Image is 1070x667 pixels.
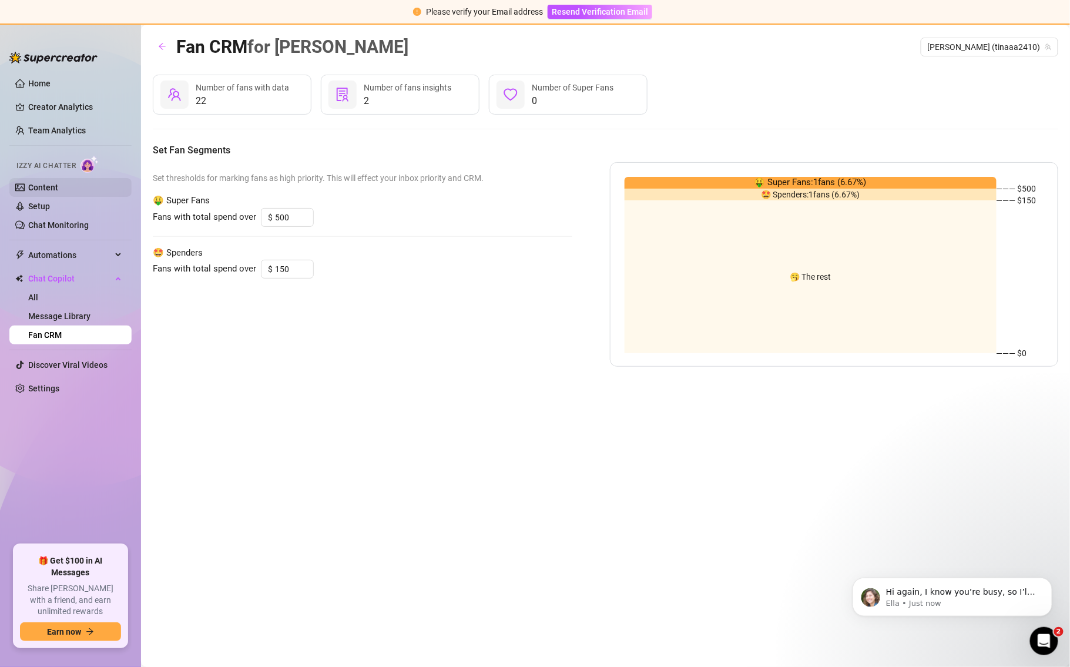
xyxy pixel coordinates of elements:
[28,202,50,211] a: Setup
[28,384,59,393] a: Settings
[28,246,112,264] span: Automations
[28,330,62,340] a: Fan CRM
[28,126,86,135] a: Team Analytics
[28,269,112,288] span: Chat Copilot
[20,555,121,578] span: 🎁 Get $100 in AI Messages
[51,45,203,56] p: Message from Ella, sent Just now
[16,160,76,172] span: Izzy AI Chatter
[28,360,108,370] a: Discover Viral Videos
[247,36,408,57] span: for [PERSON_NAME]
[28,79,51,88] a: Home
[928,38,1051,56] span: Tina (tinaaa2410)
[1054,627,1064,636] span: 2
[275,260,313,278] input: 150
[9,52,98,63] img: logo-BBDzfeDw.svg
[153,143,1058,157] h5: Set Fan Segments
[176,33,408,61] article: Fan CRM
[28,98,122,116] a: Creator Analytics
[153,210,256,224] span: Fans with total spend over
[364,83,451,92] span: Number of fans insights
[28,183,58,192] a: Content
[1045,43,1052,51] span: team
[28,293,38,302] a: All
[15,274,23,283] img: Chat Copilot
[552,7,648,16] span: Resend Verification Email
[364,94,451,108] span: 2
[20,583,121,618] span: Share [PERSON_NAME] with a friend, and earn unlimited rewards
[754,176,867,190] span: 🤑 Super Fans: 1 fans ( 6.67 %)
[1030,627,1058,655] iframe: Intercom live chat
[167,88,182,102] span: team
[196,83,289,92] span: Number of fans with data
[28,220,89,230] a: Chat Monitoring
[20,622,121,641] button: Earn nowarrow-right
[15,250,25,260] span: thunderbolt
[426,5,543,18] div: Please verify your Email address
[153,246,572,260] span: 🤩 Spenders
[532,83,613,92] span: Number of Super Fans
[336,88,350,102] span: solution
[835,553,1070,635] iframe: Intercom notifications message
[504,88,518,102] span: heart
[153,172,572,185] span: Set thresholds for marking fans as high priority. This will effect your inbox priority and CRM.
[413,8,421,16] span: exclamation-circle
[153,194,572,208] span: 🤑 Super Fans
[158,42,166,51] span: arrow-left
[86,628,94,636] span: arrow-right
[196,94,289,108] span: 22
[548,5,652,19] button: Resend Verification Email
[275,209,313,226] input: 500
[28,311,90,321] a: Message Library
[153,262,256,276] span: Fans with total spend over
[532,94,613,108] span: 0
[80,156,99,173] img: AI Chatter
[51,34,202,172] span: Hi again, I know you’re busy, so I’ll keep it short. Why should you try Supercreator? Supercreato...
[47,627,81,636] span: Earn now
